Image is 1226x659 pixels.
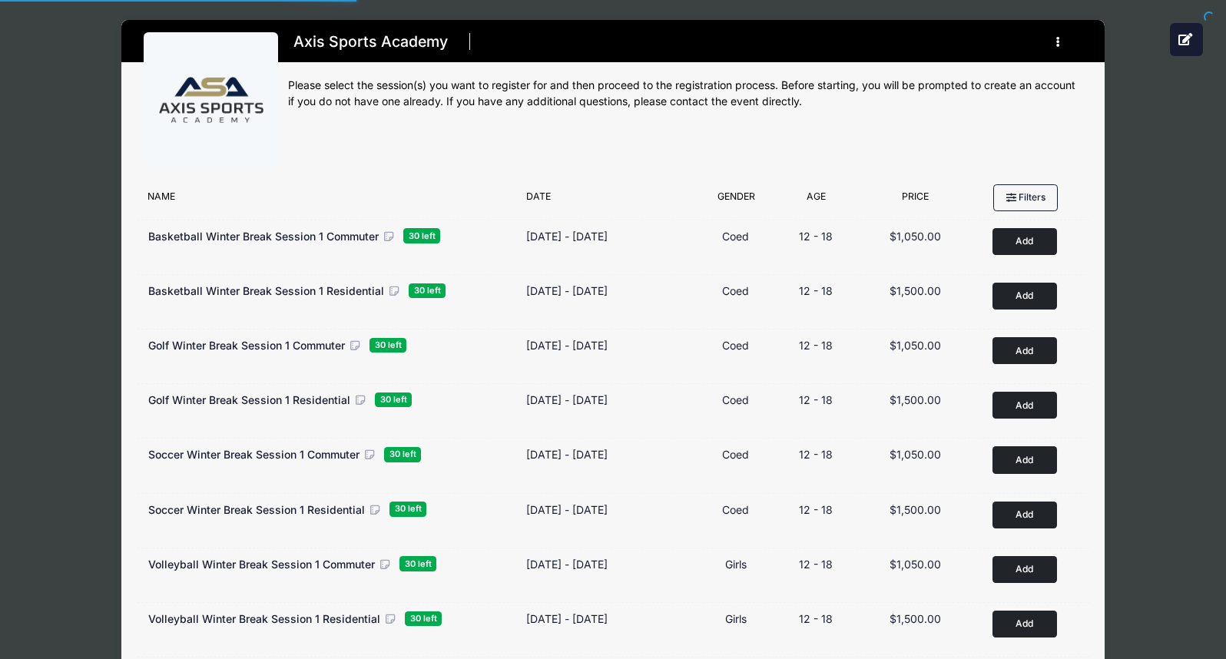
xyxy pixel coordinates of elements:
[288,78,1082,110] div: Please select the session(s) you want to register for and then proceed to the registration proces...
[774,190,859,211] div: Age
[519,190,698,211] div: Date
[992,502,1057,528] button: Add
[722,339,749,352] span: Coed
[799,612,833,625] span: 12 - 18
[992,337,1057,364] button: Add
[992,446,1057,473] button: Add
[722,393,749,406] span: Coed
[799,503,833,516] span: 12 - 18
[399,556,436,571] span: 30 left
[799,339,833,352] span: 12 - 18
[722,503,749,516] span: Coed
[890,448,941,461] span: $1,050.00
[993,184,1058,210] button: Filters
[526,283,608,299] div: [DATE] - [DATE]
[725,612,747,625] span: Girls
[698,190,774,211] div: Gender
[526,337,608,353] div: [DATE] - [DATE]
[890,230,941,243] span: $1,050.00
[526,446,608,462] div: [DATE] - [DATE]
[526,556,608,572] div: [DATE] - [DATE]
[890,284,941,297] span: $1,500.00
[369,338,406,353] span: 30 left
[890,503,941,516] span: $1,500.00
[389,502,426,516] span: 30 left
[526,502,608,518] div: [DATE] - [DATE]
[722,448,749,461] span: Coed
[799,448,833,461] span: 12 - 18
[890,558,941,571] span: $1,050.00
[890,612,941,625] span: $1,500.00
[148,284,384,297] span: Basketball Winter Break Session 1 Residential
[403,228,440,243] span: 30 left
[375,392,412,407] span: 30 left
[148,503,365,516] span: Soccer Winter Break Session 1 Residential
[148,448,360,461] span: Soccer Winter Break Session 1 Commuter
[148,230,379,243] span: Basketball Winter Break Session 1 Commuter
[799,558,833,571] span: 12 - 18
[384,447,421,462] span: 30 left
[526,392,608,408] div: [DATE] - [DATE]
[799,284,833,297] span: 12 - 18
[526,611,608,627] div: [DATE] - [DATE]
[722,284,749,297] span: Coed
[154,42,269,157] img: logo
[148,612,380,625] span: Volleyball Winter Break Session 1 Residential
[288,28,452,55] h1: Axis Sports Academy
[992,228,1057,255] button: Add
[992,283,1057,310] button: Add
[890,393,941,406] span: $1,500.00
[859,190,973,211] div: Price
[992,556,1057,583] button: Add
[799,230,833,243] span: 12 - 18
[141,190,519,211] div: Name
[890,339,941,352] span: $1,050.00
[722,230,749,243] span: Coed
[405,611,442,626] span: 30 left
[799,393,833,406] span: 12 - 18
[992,611,1057,637] button: Add
[725,558,747,571] span: Girls
[148,339,345,352] span: Golf Winter Break Session 1 Commuter
[409,283,446,298] span: 30 left
[148,393,350,406] span: Golf Winter Break Session 1 Residential
[148,558,375,571] span: Volleyball Winter Break Session 1 Commuter
[526,228,608,244] div: [DATE] - [DATE]
[992,392,1057,419] button: Add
